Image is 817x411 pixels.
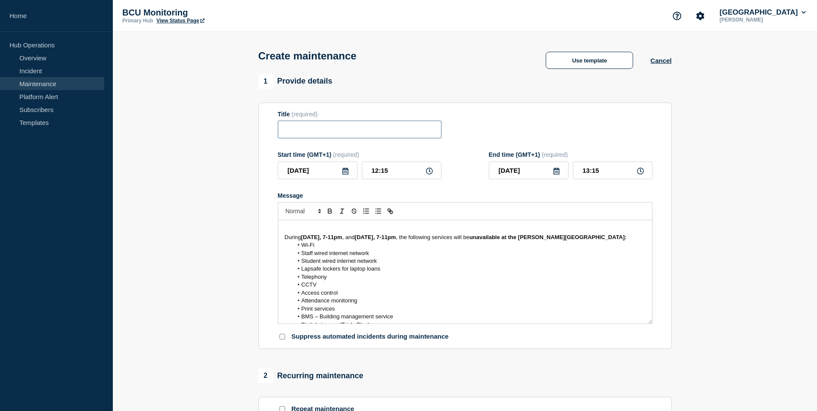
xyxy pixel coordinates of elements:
[301,242,314,248] span: Wi-Fi
[301,250,369,256] span: Staff wired internet network
[355,234,396,240] strong: [DATE], 7-11pm
[122,8,295,18] p: BCU Monitoring
[278,162,357,179] input: YYYY-MM-DD
[278,111,441,118] div: Title
[258,74,332,89] div: Provide details
[718,8,808,17] button: [GEOGRAPHIC_DATA]
[280,334,285,339] input: Suppress automated incidents during maintenance
[348,206,360,216] button: Toggle strikethrough text
[650,57,671,64] button: Cancel
[542,151,568,158] span: (required)
[333,151,359,158] span: (required)
[691,7,709,25] button: Account settings
[342,234,355,240] span: , and
[384,206,396,216] button: Toggle link
[362,162,441,179] input: HH:MM
[301,265,381,272] span: Lapsafe lockers for laptop loans
[336,206,348,216] button: Toggle italic text
[360,206,372,216] button: Toggle ordered list
[278,151,441,158] div: Start time (GMT+1)
[258,74,273,89] span: 1
[278,121,441,138] input: Title
[285,234,301,240] span: During
[573,162,652,179] input: HH:MM
[301,313,393,320] span: BMS – Building management service
[292,111,318,118] span: (required)
[668,7,686,25] button: Support
[122,18,153,24] p: Primary Hub
[489,151,652,158] div: End time (GMT+1)
[278,220,652,324] div: Message
[301,234,342,240] strong: [DATE], 7-11pm
[489,162,568,179] input: YYYY-MM-DD
[278,192,652,199] div: Message
[301,258,377,264] span: Student wired internet network
[292,333,449,341] p: Suppress automated incidents during maintenance
[718,17,808,23] p: [PERSON_NAME]
[301,321,370,328] span: Digital signage (Triple Play)
[282,206,324,216] span: Font size
[301,274,327,280] span: Telephony
[301,290,338,296] span: Access control
[156,18,204,24] a: View Status Page
[324,206,336,216] button: Toggle bold text
[258,368,273,383] span: 2
[258,50,357,62] h1: Create maintenance
[258,368,363,383] div: Recurring maintenance
[469,234,627,240] strong: unavailable at the [PERSON_NAME][GEOGRAPHIC_DATA]:
[546,52,633,69] button: Use template
[372,206,384,216] button: Toggle bulleted list
[301,297,357,304] span: Attendance monitoring
[396,234,469,240] span: , the following services will be
[301,305,335,312] span: Print services
[301,281,317,288] span: CCTV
